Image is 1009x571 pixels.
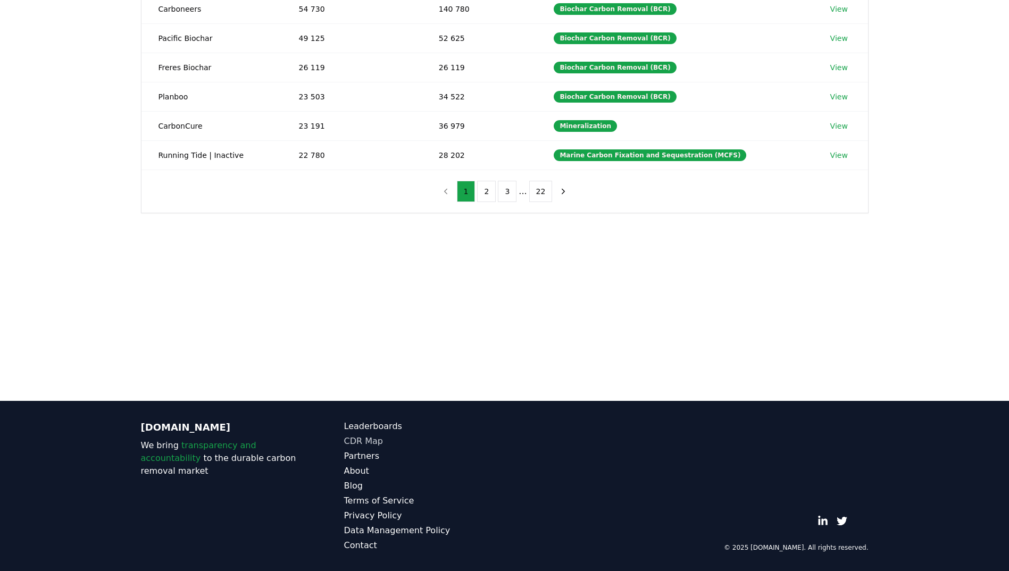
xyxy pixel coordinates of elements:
td: 34 522 [422,82,537,111]
td: 26 119 [422,53,537,82]
p: © 2025 [DOMAIN_NAME]. All rights reserved. [724,543,869,552]
a: View [830,150,848,161]
a: About [344,465,505,477]
a: Leaderboards [344,420,505,433]
a: CDR Map [344,435,505,448]
div: Biochar Carbon Removal (BCR) [554,91,676,103]
td: 23 191 [282,111,422,140]
div: Mineralization [554,120,617,132]
a: Contact [344,539,505,552]
td: 49 125 [282,23,422,53]
p: We bring to the durable carbon removal market [141,439,302,477]
a: View [830,91,848,102]
a: View [830,33,848,44]
td: 23 503 [282,82,422,111]
a: Blog [344,480,505,492]
td: Planboo [141,82,282,111]
li: ... [519,185,527,198]
a: View [830,121,848,131]
p: [DOMAIN_NAME] [141,420,302,435]
a: LinkedIn [818,516,828,526]
a: View [830,4,848,14]
button: 22 [529,181,553,202]
a: View [830,62,848,73]
td: 36 979 [422,111,537,140]
td: Pacific Biochar [141,23,282,53]
td: 26 119 [282,53,422,82]
td: 28 202 [422,140,537,170]
button: next page [554,181,572,202]
button: 1 [457,181,476,202]
button: 3 [498,181,516,202]
div: Biochar Carbon Removal (BCR) [554,62,676,73]
a: Partners [344,450,505,463]
a: Privacy Policy [344,509,505,522]
td: Freres Biochar [141,53,282,82]
span: transparency and accountability [141,440,256,463]
a: Twitter [837,516,847,526]
a: Data Management Policy [344,524,505,537]
button: 2 [477,181,496,202]
td: 22 780 [282,140,422,170]
td: 52 625 [422,23,537,53]
div: Biochar Carbon Removal (BCR) [554,32,676,44]
div: Marine Carbon Fixation and Sequestration (MCFS) [554,149,746,161]
a: Terms of Service [344,494,505,507]
td: Running Tide | Inactive [141,140,282,170]
td: CarbonCure [141,111,282,140]
div: Biochar Carbon Removal (BCR) [554,3,676,15]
